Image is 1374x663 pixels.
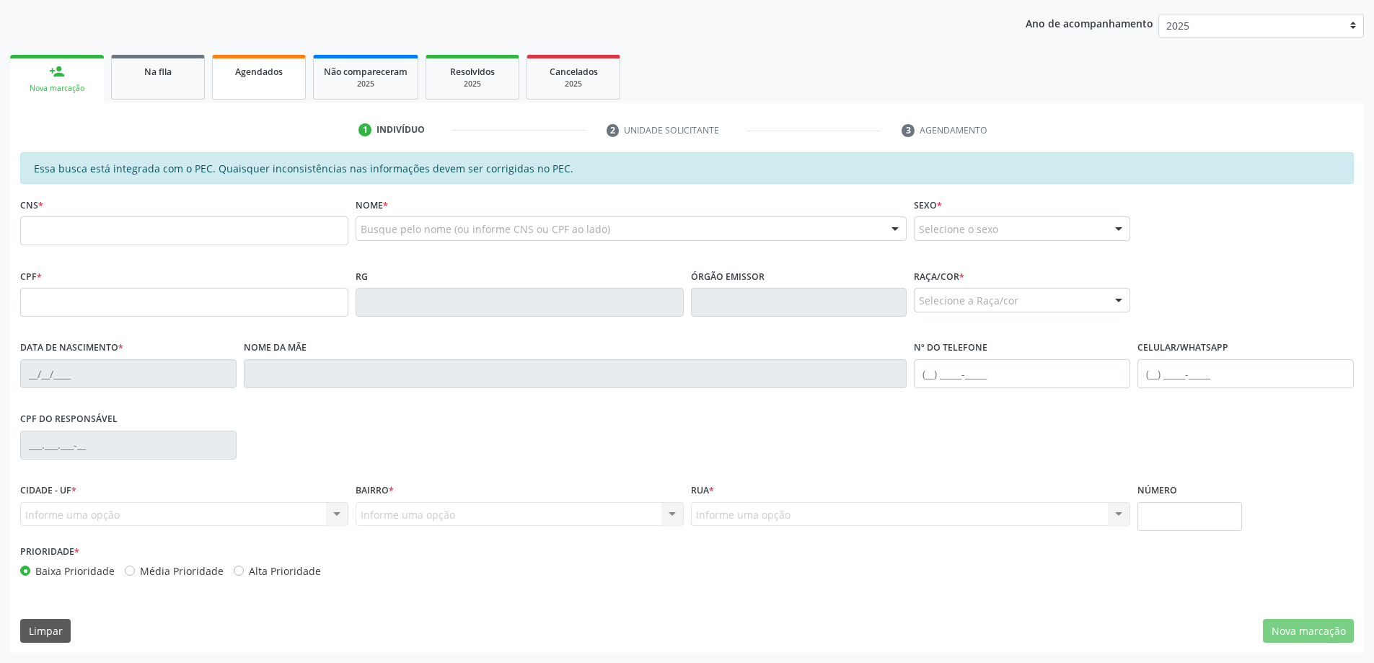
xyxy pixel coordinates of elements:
label: Celular/WhatsApp [1137,337,1228,359]
label: Raça/cor [914,265,964,288]
label: Nº do Telefone [914,337,987,359]
span: Selecione o sexo [919,221,998,237]
div: Nova marcação [20,83,94,94]
label: CNS [20,194,43,216]
input: (__) _____-_____ [1137,359,1354,388]
span: Selecione a Raça/cor [919,293,1018,308]
span: Na fila [144,66,172,78]
div: 1 [358,123,371,136]
label: CPF do responsável [20,408,118,431]
span: Agendados [235,66,283,78]
span: Resolvidos [450,66,495,78]
label: Cidade - UF [20,480,76,502]
label: CPF [20,265,42,288]
span: Cancelados [550,66,598,78]
div: Indivíduo [376,123,425,136]
input: __/__/____ [20,359,237,388]
label: Número [1137,480,1177,502]
input: (__) _____-_____ [914,359,1130,388]
p: Ano de acompanhamento [1026,14,1153,32]
div: 2025 [324,79,408,89]
span: Busque pelo nome (ou informe CNS ou CPF ao lado) [361,221,610,237]
label: Média Prioridade [140,563,224,579]
div: person_add [49,63,65,79]
label: Órgão emissor [691,265,765,288]
span: Não compareceram [324,66,408,78]
input: ___.___.___-__ [20,431,237,460]
label: Rua [691,480,714,502]
div: Essa busca está integrada com o PEC. Quaisquer inconsistências nas informações devem ser corrigid... [20,152,1354,184]
button: Nova marcação [1263,619,1354,644]
label: Nome [356,194,388,216]
div: 2025 [436,79,508,89]
label: RG [356,265,368,288]
label: Bairro [356,480,394,502]
label: Prioridade [20,541,79,563]
label: Nome da mãe [244,337,307,359]
div: 2025 [537,79,609,89]
label: Baixa Prioridade [35,563,115,579]
label: Data de nascimento [20,337,123,359]
label: Alta Prioridade [249,563,321,579]
label: Sexo [914,194,942,216]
